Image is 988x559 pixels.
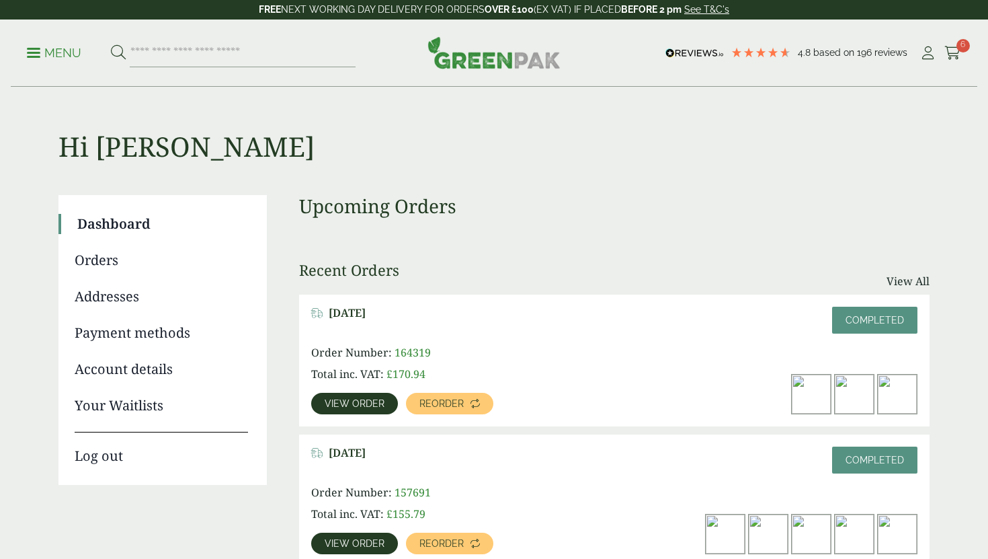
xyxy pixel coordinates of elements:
[749,515,788,554] img: dsc_9759a_3-300x300.jpg
[485,4,534,15] strong: OVER £100
[395,485,431,500] span: 157691
[386,507,425,521] bdi: 155.79
[75,323,248,343] a: Payment methods
[878,515,917,554] img: Kraft-Bowl-750ml-with-Goats-Cheese-Salad-Open-300x200.jpg
[58,87,930,163] h1: Hi [PERSON_NAME]
[919,46,936,60] i: My Account
[684,4,729,15] a: See T&C's
[798,47,813,58] span: 4.8
[706,515,745,554] img: Large-Black-Chicken-Box-with-Chicken-and-Chips-300x200.jpg
[311,367,384,381] span: Total inc. VAT:
[311,485,392,500] span: Order Number:
[665,48,724,58] img: REVIEWS.io
[27,45,81,61] p: Menu
[846,315,904,326] span: Completed
[731,46,791,59] div: 4.79 Stars
[878,375,917,414] img: dsc_9759a_3-300x300.jpg
[887,273,930,289] a: View All
[75,432,248,466] a: Log out
[386,367,393,381] span: £
[259,4,281,15] strong: FREE
[835,515,874,554] img: 10140.15-High-300x300.jpg
[75,250,248,270] a: Orders
[427,36,561,69] img: GreenPak Supplies
[956,39,970,52] span: 6
[798,46,907,60] div: Based on 196 reviews
[311,393,398,414] a: View order
[75,396,248,416] a: Your Waitlists
[329,447,366,459] span: [DATE]
[311,533,398,554] a: View order
[299,195,930,218] h3: Upcoming Orders
[386,367,425,381] bdi: 170.94
[406,533,493,554] a: Reorder
[299,261,399,278] h3: Recent Orders
[75,359,248,379] a: Account details
[325,539,384,548] span: View order
[27,45,81,59] a: Menu
[406,393,493,414] a: Reorder
[944,43,961,63] a: 6
[621,4,682,15] strong: BEFORE 2 pm
[77,214,248,234] a: Dashboard
[846,455,904,465] span: Completed
[419,399,464,408] span: Reorder
[325,399,384,408] span: View order
[395,345,431,360] span: 164319
[792,515,831,554] img: 250_x_200_greaseproof_a__1-300x200.jpg
[75,287,248,307] a: Addresses
[792,375,831,414] img: Large-Black-Chicken-Box-with-Chicken-and-Chips-300x200.jpg
[419,539,464,548] span: Reorder
[311,507,384,521] span: Total inc. VAT:
[311,345,392,360] span: Order Number:
[944,46,961,60] i: Cart
[835,375,874,414] img: Yellow-Burger-wrap-300x200.jpg
[329,307,366,320] span: [DATE]
[386,507,393,521] span: £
